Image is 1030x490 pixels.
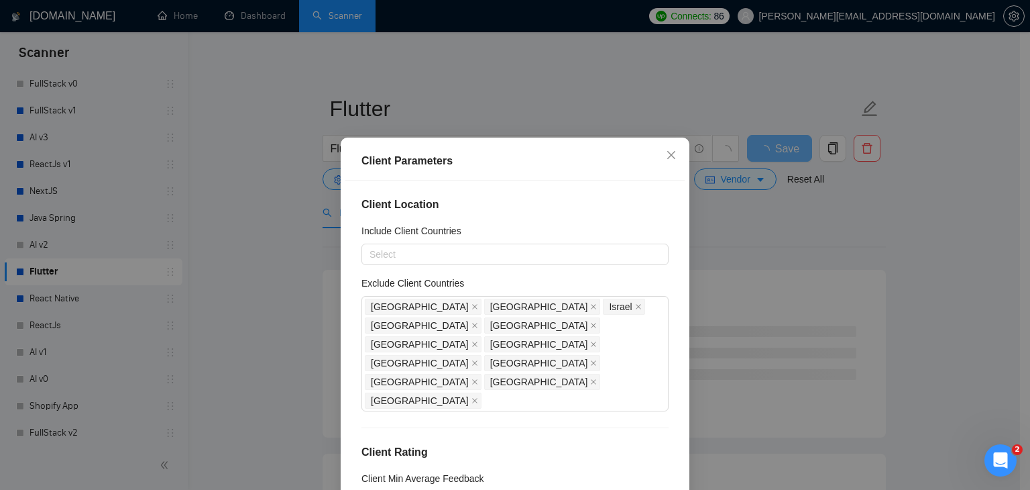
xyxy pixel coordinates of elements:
[371,318,469,333] span: [GEOGRAPHIC_DATA]
[603,299,644,315] span: Israel
[365,374,481,390] span: Egypt
[365,355,481,371] span: Nigeria
[371,337,469,352] span: [GEOGRAPHIC_DATA]
[471,322,478,329] span: close
[371,393,469,408] span: [GEOGRAPHIC_DATA]
[590,322,597,329] span: close
[490,337,588,352] span: [GEOGRAPHIC_DATA]
[490,356,588,371] span: [GEOGRAPHIC_DATA]
[365,299,481,315] span: India
[361,471,484,486] h5: Client Min Average Feedback
[490,375,588,389] span: [GEOGRAPHIC_DATA]
[371,299,469,314] span: [GEOGRAPHIC_DATA]
[361,197,669,213] h4: Client Location
[365,393,481,409] span: Ghana
[471,379,478,385] span: close
[484,299,601,315] span: Pakistan
[590,303,597,310] span: close
[490,299,588,314] span: [GEOGRAPHIC_DATA]
[484,317,601,334] span: Zimbabwe
[484,374,601,390] span: Bangladesh
[371,375,469,389] span: [GEOGRAPHIC_DATA]
[590,379,597,385] span: close
[1012,444,1023,455] span: 2
[484,336,601,352] span: Czech Republic
[490,318,588,333] span: [GEOGRAPHIC_DATA]
[471,303,478,310] span: close
[609,299,632,314] span: Israel
[635,303,642,310] span: close
[361,276,464,291] h5: Exclude Client Countries
[361,444,669,460] h4: Client Rating
[590,360,597,366] span: close
[484,355,601,371] span: Malta
[471,341,478,348] span: close
[361,153,669,169] div: Client Parameters
[371,356,469,371] span: [GEOGRAPHIC_DATA]
[365,317,481,334] span: Philippines
[471,397,478,404] span: close
[666,150,677,160] span: close
[365,336,481,352] span: Cyprus
[590,341,597,348] span: close
[653,138,689,174] button: Close
[361,224,461,238] h5: Include Client Countries
[471,360,478,366] span: close
[984,444,1017,477] iframe: Intercom live chat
